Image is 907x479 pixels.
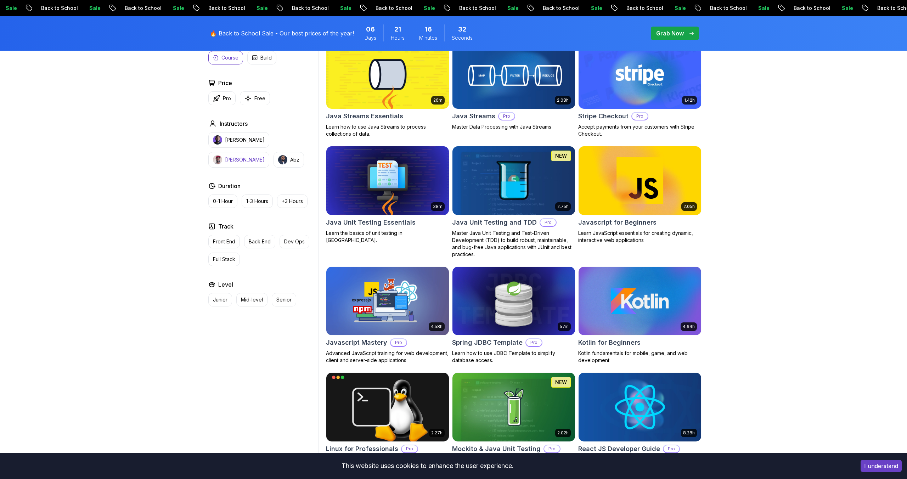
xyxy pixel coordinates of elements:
[326,146,449,244] a: Java Unit Testing Essentials card38mJava Unit Testing EssentialsLearn the basics of unit testing ...
[394,24,401,34] span: 21 Hours
[290,156,299,163] p: Abz
[244,235,275,248] button: Back End
[698,5,746,12] p: Back to School
[196,5,244,12] p: Back to School
[452,338,523,348] h2: Spring JDBC Template
[5,458,850,474] div: This website uses cookies to enhance the user experience.
[326,444,398,454] h2: Linux for Professionals
[578,40,702,137] a: Stripe Checkout card1.42hStripe CheckoutProAccept payments from your customers with Stripe Checkout.
[579,267,701,336] img: Kotlin for Beginners card
[366,24,375,34] span: 6 Days
[683,324,695,329] p: 4.64h
[447,5,495,12] p: Back to School
[282,198,303,205] p: +3 Hours
[208,293,232,306] button: Junior
[208,132,269,148] button: instructor img[PERSON_NAME]
[246,198,268,205] p: 1-3 Hours
[326,338,387,348] h2: Javascript Mastery
[452,230,575,258] p: Master Java Unit Testing and Test-Driven Development (TDD) to build robust, maintainable, and bug...
[249,238,271,245] p: Back End
[220,119,248,128] h2: Instructors
[241,296,263,303] p: Mid-level
[433,97,443,103] p: 26m
[425,24,432,34] span: 16 Minutes
[656,29,684,38] p: Grab Now
[579,5,601,12] p: Sale
[614,5,662,12] p: Back to School
[326,230,449,244] p: Learn the basics of unit testing in [GEOGRAPHIC_DATA].
[280,5,328,12] p: Back to School
[77,5,100,12] p: Sale
[555,152,567,159] p: NEW
[326,266,449,364] a: Javascript Mastery card4.58hJavascript MasteryProAdvanced JavaScript training for web development...
[662,5,685,12] p: Sale
[579,40,701,109] img: Stripe Checkout card
[578,266,702,364] a: Kotlin for Beginners card4.64hKotlin for BeginnersKotlin fundamentals for mobile, game, and web d...
[213,198,233,205] p: 0-1 Hour
[274,152,304,168] button: instructor imgAbz
[208,51,243,64] button: Course
[746,5,768,12] p: Sale
[29,5,77,12] p: Back to School
[578,338,641,348] h2: Kotlin for Beginners
[664,445,679,452] p: Pro
[560,324,569,329] p: 57m
[452,111,495,121] h2: Java Streams
[452,146,575,215] img: Java Unit Testing and TDD card
[557,97,569,103] p: 2.08h
[328,5,350,12] p: Sale
[411,5,434,12] p: Sale
[363,5,411,12] p: Back to School
[458,24,466,34] span: 32 Seconds
[218,222,233,231] h2: Track
[684,97,695,103] p: 1.42h
[223,95,231,102] p: Pro
[555,379,567,386] p: NEW
[242,195,273,208] button: 1-3 Hours
[112,5,160,12] p: Back to School
[247,51,276,64] button: Build
[208,152,269,168] button: instructor img[PERSON_NAME]
[326,372,449,477] a: Linux for Professionals card2.27hLinux for ProfessionalsProMaster the advanced concepts and techn...
[208,235,240,248] button: Front End
[452,40,575,130] a: Java Streams card2.08hJava StreamsProMaster Data Processing with Java Streams
[578,230,702,244] p: Learn JavaScript essentials for creating dynamic, interactive web applications
[632,113,648,120] p: Pro
[280,235,309,248] button: Dev Ops
[544,445,560,452] p: Pro
[452,146,575,258] a: Java Unit Testing and TDD card2.75hNEWJava Unit Testing and TDDProMaster Java Unit Testing and Te...
[244,5,267,12] p: Sale
[236,293,267,306] button: Mid-level
[526,339,542,346] p: Pro
[391,34,405,41] span: Hours
[213,238,235,245] p: Front End
[160,5,183,12] p: Sale
[499,113,514,120] p: Pro
[260,54,272,61] p: Build
[452,266,575,364] a: Spring JDBC Template card57mSpring JDBC TemplateProLearn how to use JDBC Template to simplify dat...
[210,29,354,38] p: 🔥 Back to School Sale - Our best prices of the year!
[272,293,296,306] button: Senior
[578,350,702,364] p: Kotlin fundamentals for mobile, game, and web development
[431,430,443,436] p: 2.27h
[276,296,292,303] p: Senior
[452,123,575,130] p: Master Data Processing with Java Streams
[218,280,233,289] h2: Level
[495,5,518,12] p: Sale
[213,155,222,164] img: instructor img
[365,34,376,41] span: Days
[829,5,852,12] p: Sale
[578,444,660,454] h2: React JS Developer Guide
[213,256,235,263] p: Full Stack
[326,373,449,441] img: Linux for Professionals card
[218,182,241,190] h2: Duration
[208,195,237,208] button: 0-1 Hour
[578,372,702,470] a: React JS Developer Guide card8.28hReact JS Developer GuideProLearn ReactJS from the ground up and...
[326,40,449,137] a: Java Streams Essentials card26mJava Streams EssentialsLearn how to use Java Streams to process co...
[781,5,829,12] p: Back to School
[240,91,270,105] button: Free
[402,445,417,452] p: Pro
[578,111,629,121] h2: Stripe Checkout
[213,296,227,303] p: Junior
[540,219,556,226] p: Pro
